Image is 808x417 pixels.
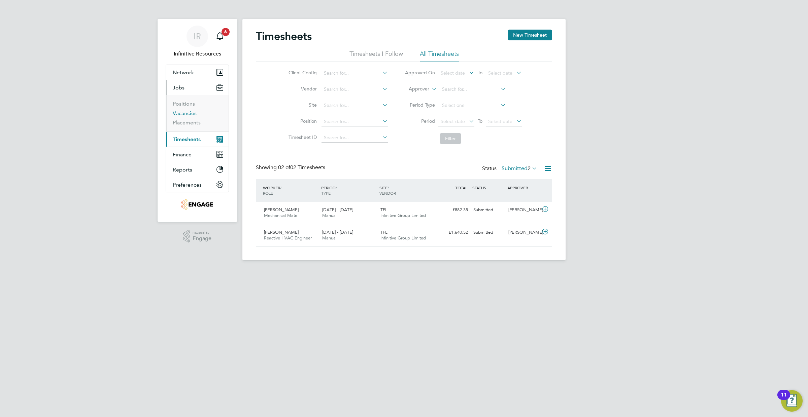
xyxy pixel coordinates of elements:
a: Placements [173,119,201,126]
span: Finance [173,151,192,158]
button: Reports [166,162,229,177]
div: Status [482,164,539,174]
span: Infinitive Group Limited [380,235,426,241]
input: Select one [440,101,506,110]
button: Network [166,65,229,80]
div: [PERSON_NAME] [506,227,541,238]
label: Approved On [405,70,435,76]
button: Preferences [166,177,229,192]
button: Filter [440,133,461,144]
span: To [476,68,484,77]
span: [PERSON_NAME] [264,207,299,213]
span: Select date [441,70,465,76]
a: 6 [213,26,227,47]
span: [DATE] - [DATE] [322,207,353,213]
span: / [336,185,337,190]
span: TOTAL [455,185,467,190]
span: Timesheets [173,136,201,143]
span: Powered by [193,230,211,236]
label: Timesheet ID [287,134,317,140]
div: Submitted [471,204,506,216]
a: Go to home page [166,199,229,210]
span: Mechanical Mate [264,213,297,218]
span: Reactive HVAC Engineer [264,235,312,241]
span: To [476,117,484,125]
span: / [280,185,281,190]
span: TFL [380,207,388,213]
a: Vacancies [173,110,197,116]
button: Timesheets [166,132,229,147]
label: Position [287,118,317,124]
span: 02 of [278,164,290,171]
div: PERIOD [319,182,378,199]
input: Search for... [322,69,388,78]
div: [PERSON_NAME] [506,204,541,216]
span: ROLE [263,190,273,196]
label: Approver [399,86,429,92]
span: Jobs [173,84,184,91]
input: Search for... [322,117,388,126]
span: Select date [488,70,512,76]
input: Search for... [322,133,388,143]
span: Network [173,69,194,76]
button: Finance [166,147,229,162]
div: SITE [378,182,436,199]
div: £1,640.52 [436,227,471,238]
div: APPROVER [506,182,541,194]
input: Search for... [440,85,506,94]
button: New Timesheet [508,30,552,40]
input: Search for... [322,85,388,94]
span: [DATE] - [DATE] [322,229,353,235]
div: 11 [781,395,787,404]
a: Positions [173,101,195,107]
span: Select date [488,118,512,124]
div: Jobs [166,95,229,131]
a: IRInfinitive Resources [166,26,229,58]
li: All Timesheets [420,50,459,62]
li: Timesheets I Follow [349,50,403,62]
input: Search for... [322,101,388,110]
div: STATUS [471,182,506,194]
span: TYPE [321,190,331,196]
span: Manual [322,213,337,218]
div: Submitted [471,227,506,238]
span: Preferences [173,182,202,188]
span: 02 Timesheets [278,164,325,171]
span: 2 [528,165,531,172]
span: Reports [173,166,192,173]
nav: Main navigation [158,19,237,222]
a: Powered byEngage [183,230,212,243]
label: Site [287,102,317,108]
img: infinitivegroup-logo-retina.png [181,199,213,210]
button: Jobs [166,80,229,95]
label: Period [405,118,435,124]
label: Period Type [405,102,435,108]
span: Infinitive Resources [166,50,229,58]
span: 6 [222,28,230,36]
span: IR [194,32,201,41]
span: TFL [380,229,388,235]
span: / [388,185,389,190]
span: VENDOR [379,190,396,196]
label: Submitted [502,165,537,172]
label: Vendor [287,86,317,92]
div: WORKER [261,182,319,199]
span: [PERSON_NAME] [264,229,299,235]
span: Manual [322,235,337,241]
div: Showing [256,164,327,171]
span: Engage [193,236,211,241]
div: £882.35 [436,204,471,216]
label: Client Config [287,70,317,76]
span: Select date [441,118,465,124]
h2: Timesheets [256,30,312,43]
button: Open Resource Center, 11 new notifications [781,390,803,412]
span: Infinitive Group Limited [380,213,426,218]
